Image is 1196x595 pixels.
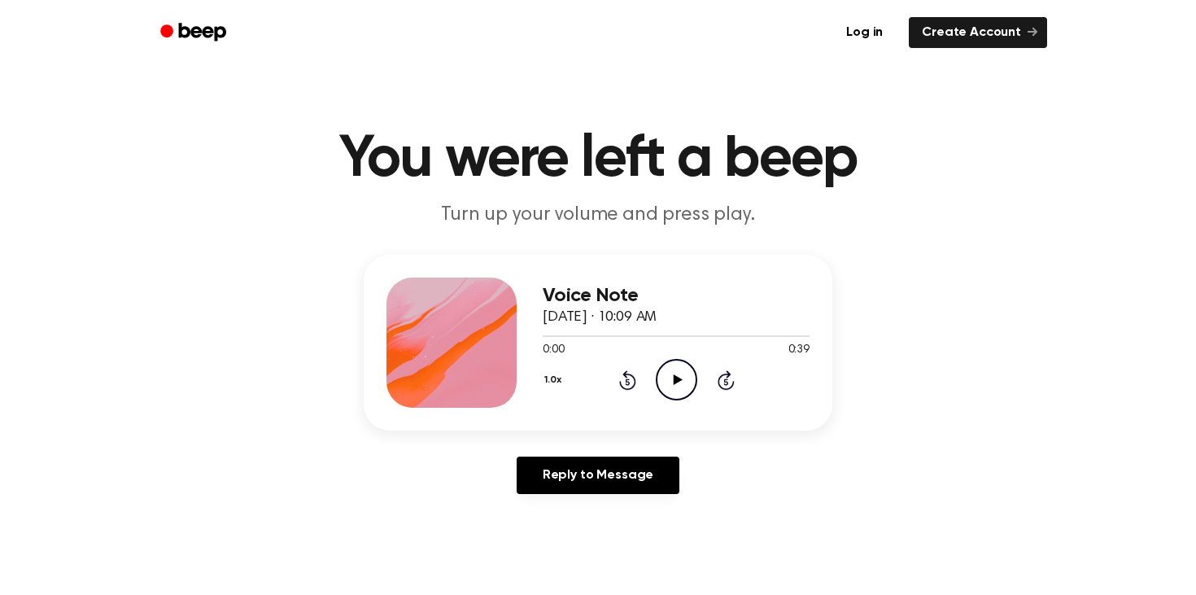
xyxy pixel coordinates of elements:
[830,14,899,51] a: Log in
[543,310,657,325] span: [DATE] · 10:09 AM
[788,342,810,359] span: 0:39
[543,285,810,307] h3: Voice Note
[543,342,564,359] span: 0:00
[543,366,567,394] button: 1.0x
[909,17,1047,48] a: Create Account
[149,17,241,49] a: Beep
[517,457,679,494] a: Reply to Message
[286,202,910,229] p: Turn up your volume and press play.
[181,130,1015,189] h1: You were left a beep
